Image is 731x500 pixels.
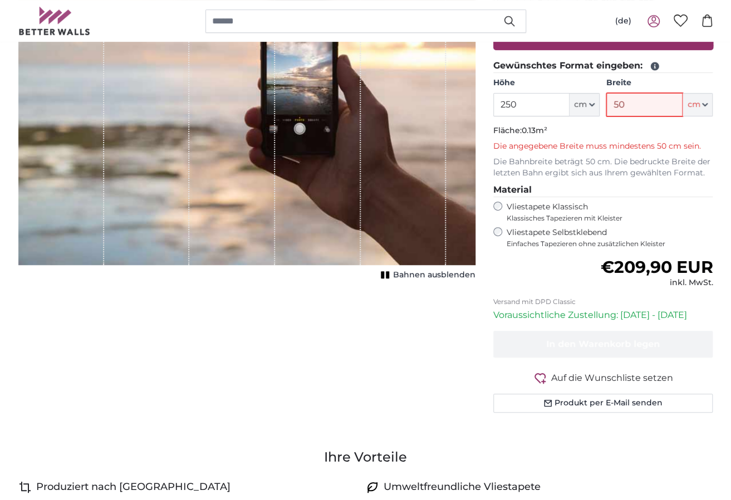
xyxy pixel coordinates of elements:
[493,394,713,413] button: Produkt per E-Mail senden
[683,93,713,116] button: cm
[493,125,713,136] p: Fläche:
[493,371,713,385] button: Auf die Wunschliste setzen
[507,227,713,248] label: Vliestapete Selbstklebend
[606,11,640,31] button: (de)
[493,297,713,306] p: Versand mit DPD Classic
[18,448,713,466] h3: Ihre Vorteile
[507,214,704,223] span: Klassisches Tapezieren mit Kleister
[493,308,713,322] p: Voraussichtliche Zustellung: [DATE] - [DATE]
[551,371,673,385] span: Auf die Wunschliste setzen
[36,479,230,495] h4: Produziert nach [GEOGRAPHIC_DATA]
[384,479,541,495] h4: Umweltfreundliche Vliestapete
[570,93,600,116] button: cm
[493,156,713,179] p: Die Bahnbreite beträgt 50 cm. Die bedruckte Breite der letzten Bahn ergibt sich aus Ihrem gewählt...
[507,202,704,223] label: Vliestapete Klassisch
[393,269,475,281] span: Bahnen ausblenden
[606,77,713,89] label: Breite
[546,339,660,349] span: In den Warenkorb legen
[600,257,713,277] span: €209,90 EUR
[522,125,547,135] span: 0.13m²
[493,77,600,89] label: Höhe
[18,7,91,35] img: Betterwalls
[507,239,713,248] span: Einfaches Tapezieren ohne zusätzlichen Kleister
[493,331,713,357] button: In den Warenkorb legen
[574,99,587,110] span: cm
[687,99,700,110] span: cm
[377,267,475,283] button: Bahnen ausblenden
[493,59,713,73] legend: Gewünschtes Format eingeben:
[493,141,713,152] p: Die angegebene Breite muss mindestens 50 cm sein.
[600,277,713,288] div: inkl. MwSt.
[493,183,713,197] legend: Material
